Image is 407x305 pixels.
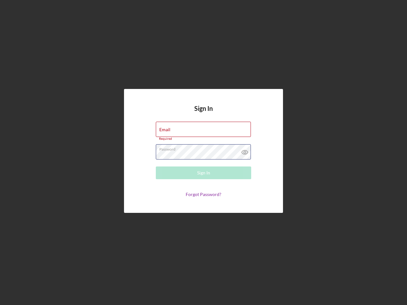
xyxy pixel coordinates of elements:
div: Required [156,137,251,141]
button: Sign In [156,166,251,179]
label: Email [159,127,170,132]
a: Forgot Password? [186,192,221,197]
label: Password [159,145,251,152]
div: Sign In [197,166,210,179]
h4: Sign In [194,105,213,122]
